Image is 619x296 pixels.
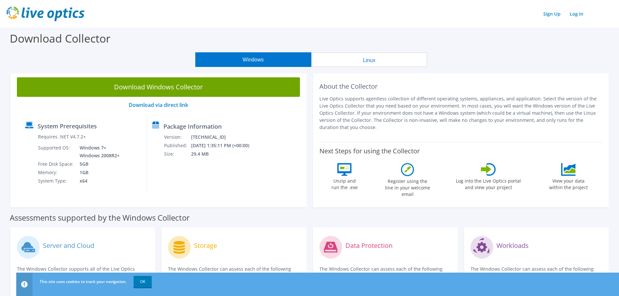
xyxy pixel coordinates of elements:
[566,9,587,19] a: Log In
[75,168,121,177] td: 1GB
[329,176,359,191] label: Unzip and run the .exe
[191,150,258,158] td: 29.4 MB
[383,176,432,198] label: Register using the line in your welcome email
[163,123,222,130] label: Package Information
[164,150,191,158] td: Size:
[38,160,75,168] td: Free Disk Space:
[319,265,451,280] p: The Windows Collector can assess each of the following DPS applications.
[456,176,521,191] label: Log into the Live Optics portal and view your project
[496,242,529,249] label: Workloads
[134,276,152,288] a: OK
[168,265,300,280] p: The Windows Collector can assess each of the following storage systems.
[471,265,602,280] p: The Windows Collector can assess each of the following applications.
[545,176,592,191] label: View your data within the project
[75,144,121,160] td: Windows 7+ Windows 2008R2+
[164,133,191,141] td: Version:
[129,101,188,109] a: Download via direct link
[194,242,217,249] label: Storage
[195,52,311,67] button: Windows
[17,77,300,97] a: Download Windows Collector
[6,6,84,21] img: live_optics_svg.svg
[164,141,191,150] td: Published:
[540,9,564,19] a: Sign Up
[319,83,602,90] h2: About the Collector
[38,168,75,177] td: Memory:
[10,31,110,46] label: Download Collector
[319,95,602,131] p: Live Optics supports agentless collection of different operating systems, appliances, and applica...
[345,242,393,249] label: Data Protection
[43,242,94,249] label: Server and Cloud
[40,279,127,284] span: This site uses cookies to track your navigation.
[17,265,148,280] p: The Windows Collector supports all of the Live Optics compute and cloud assessments.
[38,134,86,140] label: Requires .NET V4.7.2+
[38,144,75,160] td: Supported OS:
[191,133,258,141] td: [TECHNICAL_ID]
[311,52,427,67] button: Linux
[38,177,75,185] td: System Type:
[75,177,121,185] td: x64
[38,123,97,129] label: System Prerequisites
[10,214,190,221] label: Assessments supported by the Windows Collector
[319,147,420,155] label: Next Steps for using the Collector
[75,160,121,168] td: 5GB
[191,141,258,150] td: [DATE] 1:35:11 PM (+00:00)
